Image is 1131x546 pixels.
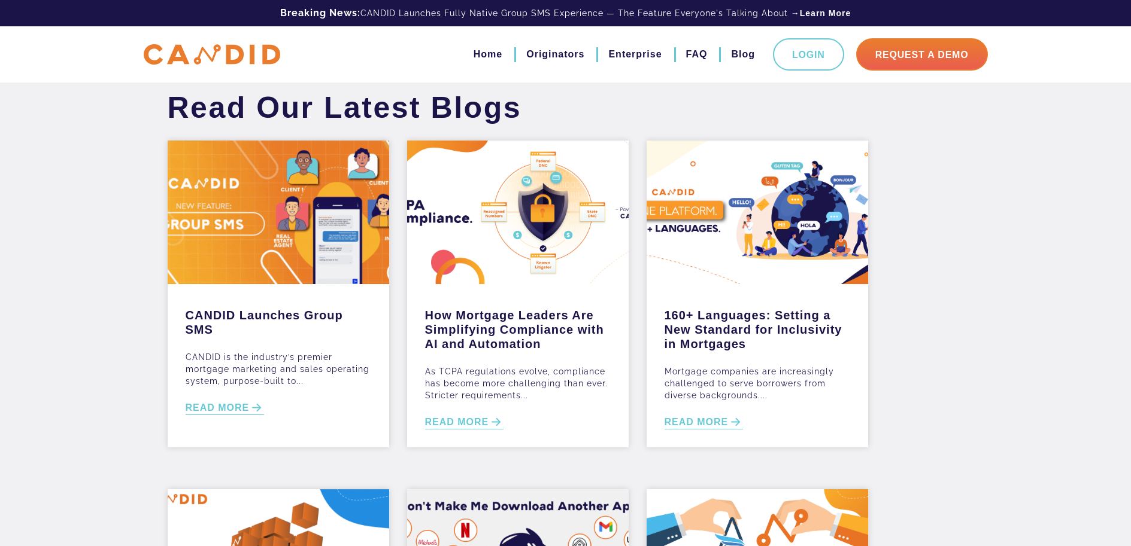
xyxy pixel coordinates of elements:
[186,351,371,387] p: CANDID is the industry’s premier mortgage marketing and sales operating system, purpose-built to...
[608,44,662,65] a: Enterprise
[665,416,744,429] a: READ MORE
[773,38,844,71] a: Login
[425,416,504,429] a: READ MORE
[186,302,371,337] a: CANDID Launches Group SMS
[665,365,850,401] p: Mortgage companies are increasingly challenged to serve borrowers from diverse backgrounds....
[425,302,611,351] a: How Mortgage Leaders Are Simplifying Compliance with AI and Automation
[144,44,280,65] img: CANDID APP
[186,401,265,415] a: READ MORE
[159,90,531,126] h1: Read Our Latest Blogs
[425,365,611,401] p: As TCPA regulations evolve, compliance has become more challenging than ever. Stricter requiremen...
[526,44,584,65] a: Originators
[665,302,850,351] a: 160+ Languages: Setting a New Standard for Inclusivity in Mortgages
[280,7,360,19] b: Breaking News:
[731,44,755,65] a: Blog
[686,44,708,65] a: FAQ
[856,38,988,71] a: Request A Demo
[474,44,502,65] a: Home
[800,7,851,19] a: Learn More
